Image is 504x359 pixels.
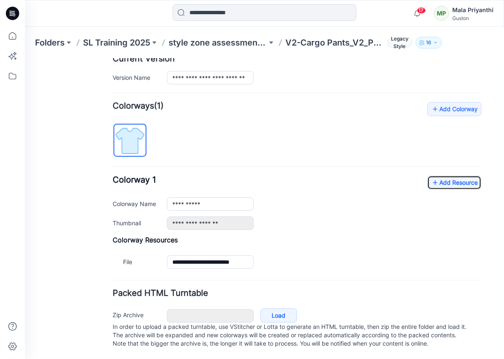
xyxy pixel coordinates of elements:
label: Version Name [88,14,134,23]
p: 16 [426,38,431,47]
div: Guston [452,15,494,21]
img: empty_style_icon.svg [89,66,121,98]
a: Load [235,250,272,264]
button: Legacy Style [384,37,412,48]
label: Thumbnail [88,160,134,169]
iframe: edit-style [25,59,504,359]
div: MP [434,6,449,21]
span: 17 [417,7,426,14]
h4: Packed HTML Turntable [88,231,456,239]
a: Folders [35,37,65,48]
span: Legacy Style [387,38,412,48]
strong: Colorways [88,42,129,52]
label: File [98,199,134,208]
div: Mala Priyanthi [452,5,494,15]
label: Colorway Name [88,140,134,150]
span: Colorway 1 [88,116,131,126]
p: In order to upload a packed turntable, use VStitcher or Lotta to generate an HTML turntable, then... [88,264,456,289]
a: Add Colorway [402,43,456,58]
a: style zone assessment 2025 [169,37,267,48]
button: 16 [416,37,442,48]
a: Add Resource [402,117,456,131]
label: Zip Archive [88,252,134,261]
span: (1) [129,42,139,52]
a: SL Training 2025 [83,37,150,48]
h4: Colorway Resources [88,177,456,186]
p: V2-Cargo Pants_V2_PRIYANTHI [285,37,384,48]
